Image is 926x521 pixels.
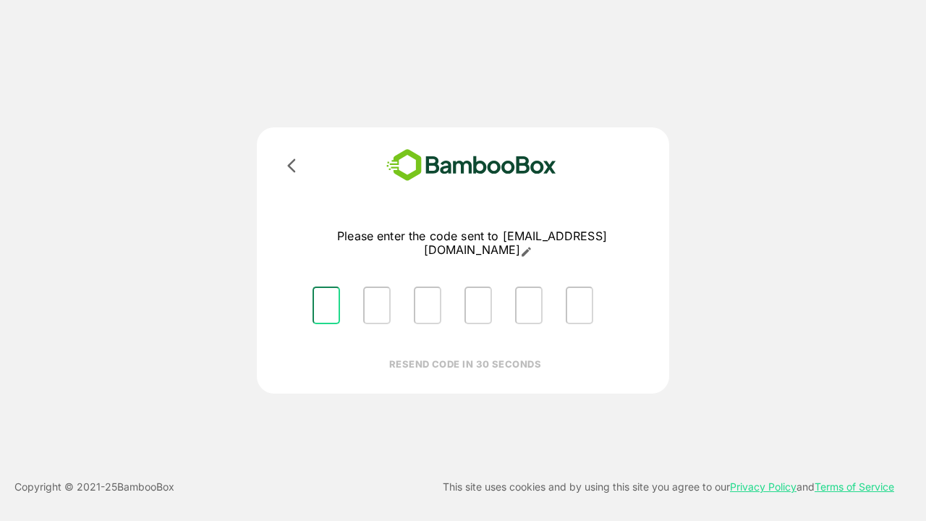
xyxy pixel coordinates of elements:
input: Please enter OTP character 4 [464,287,492,324]
p: Please enter the code sent to [EMAIL_ADDRESS][DOMAIN_NAME] [301,229,643,258]
input: Please enter OTP character 6 [566,287,593,324]
a: Terms of Service [815,480,894,493]
input: Please enter OTP character 3 [414,287,441,324]
p: Copyright © 2021- 25 BambooBox [14,478,174,496]
p: This site uses cookies and by using this site you agree to our and [443,478,894,496]
img: bamboobox [365,145,577,186]
input: Please enter OTP character 2 [363,287,391,324]
input: Please enter OTP character 1 [313,287,340,324]
a: Privacy Policy [730,480,797,493]
input: Please enter OTP character 5 [515,287,543,324]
